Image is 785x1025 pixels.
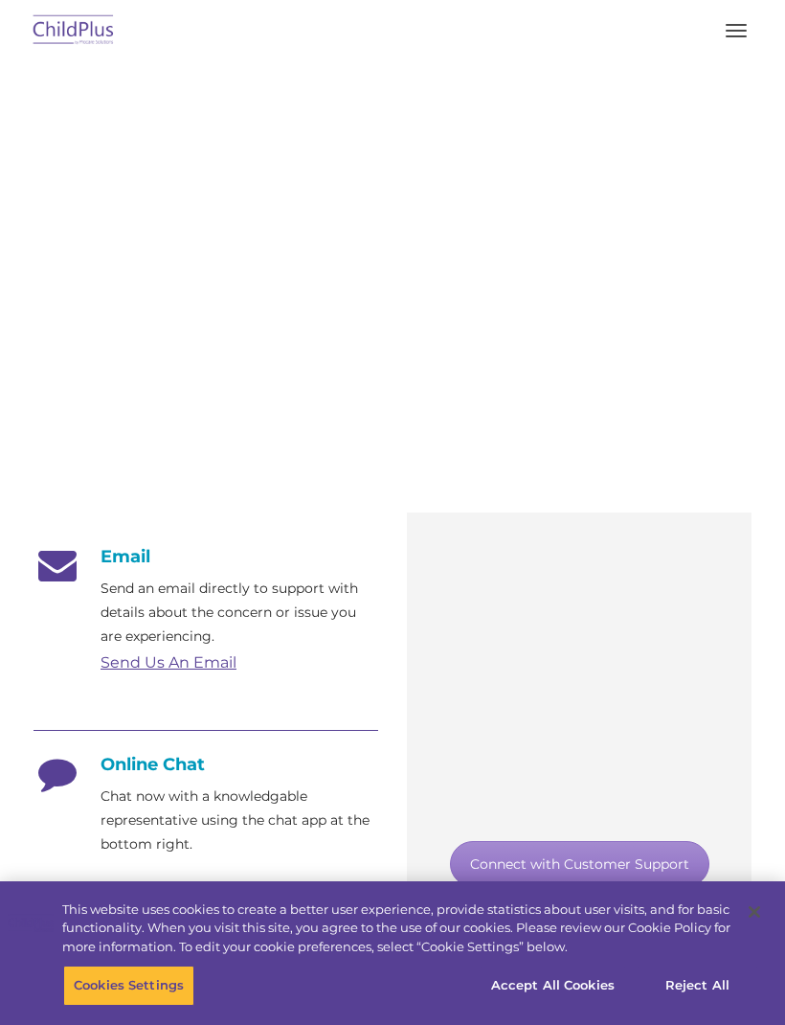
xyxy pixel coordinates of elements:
[62,900,730,957] div: This website uses cookies to create a better user experience, provide statistics about user visit...
[101,653,236,672] a: Send Us An Email
[34,546,378,567] h4: Email
[481,966,625,1006] button: Accept All Cookies
[101,785,378,856] p: Chat now with a knowledgable representative using the chat app at the bottom right.
[101,577,378,649] p: Send an email directly to support with details about the concern or issue you are experiencing.
[29,9,119,54] img: ChildPlus by Procare Solutions
[63,966,194,1006] button: Cookies Settings
[733,891,775,933] button: Close
[638,966,757,1006] button: Reject All
[450,841,709,887] a: Connect with Customer Support
[34,754,378,775] h4: Online Chat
